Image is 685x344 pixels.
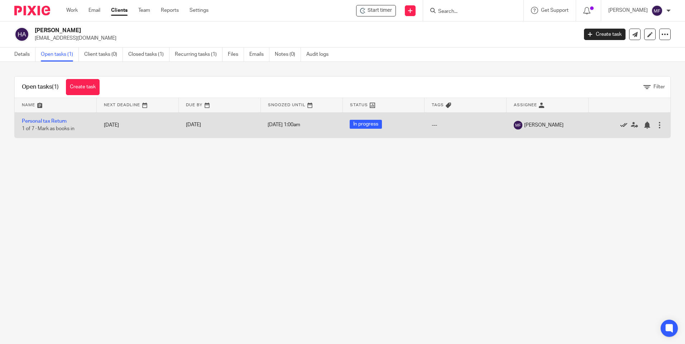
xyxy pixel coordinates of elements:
[653,84,665,89] span: Filter
[128,48,169,62] a: Closed tasks (1)
[35,27,465,34] h2: [PERSON_NAME]
[138,7,150,14] a: Team
[432,103,444,107] span: Tags
[432,122,499,129] div: ---
[14,48,35,62] a: Details
[437,9,502,15] input: Search
[190,7,209,14] a: Settings
[524,122,564,129] span: [PERSON_NAME]
[84,48,123,62] a: Client tasks (0)
[228,48,244,62] a: Files
[350,103,368,107] span: Status
[35,35,573,42] p: [EMAIL_ADDRESS][DOMAIN_NAME]
[175,48,222,62] a: Recurring tasks (1)
[161,7,179,14] a: Reports
[88,7,100,14] a: Email
[66,79,100,95] a: Create task
[22,119,67,124] a: Personal tax Return
[22,83,59,91] h1: Open tasks
[14,6,50,15] img: Pixie
[306,48,334,62] a: Audit logs
[186,123,201,128] span: [DATE]
[249,48,269,62] a: Emails
[514,121,522,129] img: svg%3E
[52,84,59,90] span: (1)
[275,48,301,62] a: Notes (0)
[356,5,396,16] div: Harold Auckland
[97,112,179,138] td: [DATE]
[584,29,626,40] a: Create task
[541,8,569,13] span: Get Support
[41,48,79,62] a: Open tasks (1)
[620,122,631,129] a: Mark as done
[350,120,382,129] span: In progress
[608,7,648,14] p: [PERSON_NAME]
[368,7,392,14] span: Start timer
[14,27,29,42] img: svg%3E
[268,123,300,128] span: [DATE] 1:00am
[268,103,306,107] span: Snoozed Until
[22,126,75,131] span: 1 of 7 · Mark as books in
[651,5,663,16] img: svg%3E
[66,7,78,14] a: Work
[111,7,128,14] a: Clients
